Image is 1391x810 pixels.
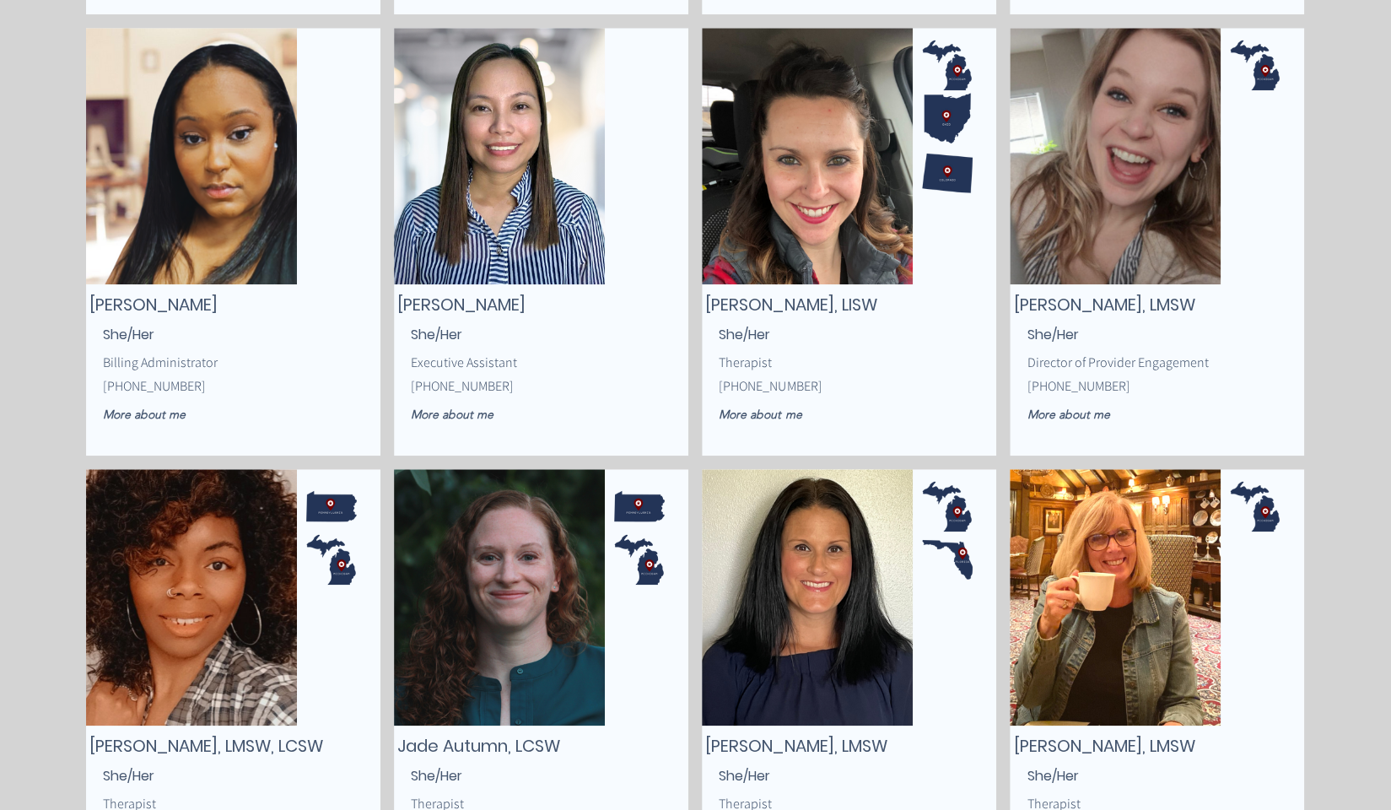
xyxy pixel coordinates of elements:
[306,481,357,532] img: Dot 3.png
[614,701,665,752] img: Dot 3.png
[922,303,973,354] img: Dot 3.png
[614,40,665,90] img: Dot 3.png
[89,293,218,316] span: [PERSON_NAME]
[922,589,973,640] img: Dot 3.png
[1230,744,1280,795] img: Dot 3.png
[103,766,154,786] span: She/Her
[306,346,357,397] img: Dot 3.png
[397,293,526,316] span: [PERSON_NAME]
[1230,346,1280,397] img: Dot 3.png
[103,400,232,429] a: More about me
[1013,734,1194,758] span: [PERSON_NAME], LMSW
[1230,202,1280,253] img: Dot 3.png
[1230,93,1280,143] img: Dot 3.png
[922,346,973,397] img: Dot 3.png
[306,744,357,795] img: Dot 3.png
[306,534,357,585] img: Dot 3.png
[614,401,665,451] img: Dot 3.png
[306,202,357,253] img: Dot 3.png
[306,303,357,354] img: Dot 3.png
[719,407,801,422] span: More about me
[411,325,462,344] span: She/Her
[922,701,973,752] img: Dot 3.png
[705,734,887,758] span: [PERSON_NAME], LMSW
[705,293,876,316] span: [PERSON_NAME], LISW
[1230,481,1280,532] img: Dot 3.png
[1230,644,1280,694] img: Dot 3.png
[103,407,186,422] span: More about me
[1027,766,1078,786] span: She/Her
[306,589,357,640] img: Dot 3.png
[614,744,665,795] img: Dot 3.png
[306,148,357,198] img: Dot 3.png
[614,644,665,694] img: Dot 3.png
[1230,40,1280,90] img: Dot 3.png
[614,346,665,397] img: Dot 3.png
[103,325,154,344] span: She/Her
[614,303,665,354] img: Dot 3.png
[719,377,822,395] span: [PHONE_NUMBER]
[103,354,218,371] span: Billing Administrator
[1027,325,1078,344] span: She/Her
[306,644,357,694] img: Dot 3.png
[306,401,357,451] img: Dot 3.png
[1230,303,1280,354] img: Dot 3.png
[922,93,973,143] img: Dot 3.png
[614,260,665,310] img: Dot 3.png
[411,766,462,786] span: She/Her
[397,734,560,758] span: Jade Autumn, LCSW
[411,400,540,429] a: More about me
[306,40,357,90] img: Dot 3.png
[719,325,770,344] span: She/Her
[614,202,665,253] img: Dot 3.png
[1027,354,1208,371] span: Director of Provider Engagement
[1230,534,1280,585] img: Dot 3.png
[103,377,206,395] span: [PHONE_NUMBER]
[614,93,665,143] img: Dot 3.png
[1027,407,1109,422] span: More about me
[719,354,772,371] span: Therapist
[614,148,665,198] img: Dot 3.png
[614,589,665,640] img: Dot 3.png
[1230,701,1280,752] img: Dot 3.png
[614,481,665,532] img: Dot 3.png
[922,148,973,198] img: Dot 3.png
[411,407,493,422] span: More about me
[306,93,357,143] img: Dot 3.png
[1013,293,1194,316] span: [PERSON_NAME], LMSW
[922,744,973,795] img: Dot 3.png
[719,766,770,786] span: She/Her
[922,260,973,310] img: Dot 3.png
[1230,401,1280,451] img: Dot 3.png
[411,377,514,395] span: [PHONE_NUMBER]
[922,40,973,90] img: Dot 3.png
[1027,377,1130,395] span: [PHONE_NUMBER]
[89,734,323,758] span: [PERSON_NAME], LMSW, LCSW
[1230,589,1280,640] img: Dot 3.png
[922,644,973,694] img: Dot 3.png
[922,401,973,451] img: Dot 3.png
[922,202,973,253] img: Dot 3.png
[306,701,357,752] img: Dot 3.png
[922,481,973,532] img: Dot 3.png
[1230,260,1280,310] img: Dot 3.png
[719,400,848,429] a: More about me
[614,534,665,585] img: Dot 3.png
[922,534,973,585] img: Dot 3.png
[306,260,357,310] img: Dot 3.png
[1027,400,1156,429] a: More about me
[1230,148,1280,198] img: Dot 3.png
[411,354,517,371] span: Executive Assistant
